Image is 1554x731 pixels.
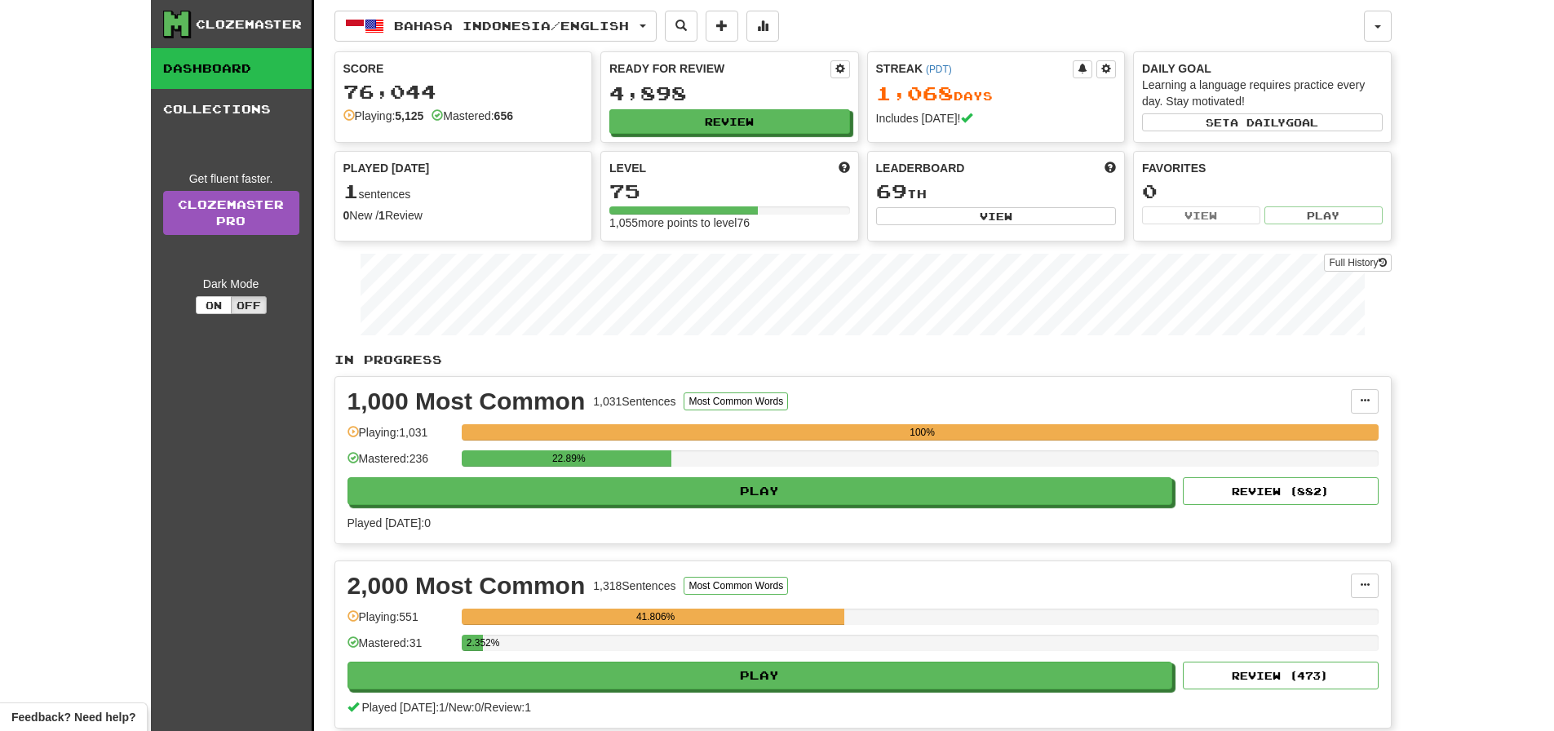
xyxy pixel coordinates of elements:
[394,19,629,33] span: Bahasa Indonesia / English
[593,393,675,410] div: 1,031 Sentences
[876,181,1117,202] div: th
[1183,662,1379,689] button: Review (473)
[1230,117,1286,128] span: a daily
[196,296,232,314] button: On
[876,82,954,104] span: 1,068
[151,89,312,130] a: Collections
[445,701,449,714] span: /
[467,450,671,467] div: 22.89%
[1142,181,1383,202] div: 0
[163,276,299,292] div: Dark Mode
[395,109,423,122] strong: 5,125
[343,209,350,222] strong: 0
[163,171,299,187] div: Get fluent faster.
[876,60,1074,77] div: Streak
[348,635,454,662] div: Mastered: 31
[1142,206,1260,224] button: View
[231,296,267,314] button: Off
[348,450,454,477] div: Mastered: 236
[1142,77,1383,109] div: Learning a language requires practice every day. Stay motivated!
[876,83,1117,104] div: Day s
[467,635,483,651] div: 2.352%
[151,48,312,89] a: Dashboard
[334,11,657,42] button: Bahasa Indonesia/English
[876,110,1117,126] div: Includes [DATE]!
[1264,206,1383,224] button: Play
[467,609,845,625] div: 41.806%
[1105,160,1116,176] span: This week in points, UTC
[343,108,424,124] div: Playing:
[609,109,850,134] button: Review
[343,60,584,77] div: Score
[609,215,850,231] div: 1,055 more points to level 76
[609,83,850,104] div: 4,898
[334,352,1392,368] p: In Progress
[684,577,788,595] button: Most Common Words
[876,207,1117,225] button: View
[1142,113,1383,131] button: Seta dailygoal
[361,701,445,714] span: Played [DATE]: 1
[1183,477,1379,505] button: Review (882)
[348,516,431,529] span: Played [DATE]: 0
[343,82,584,102] div: 76,044
[609,181,850,202] div: 75
[348,609,454,636] div: Playing: 551
[343,181,584,202] div: sentences
[449,701,481,714] span: New: 0
[343,207,584,224] div: New / Review
[196,16,302,33] div: Clozemaster
[343,179,359,202] span: 1
[467,424,1379,441] div: 100%
[11,709,135,725] span: Open feedback widget
[348,662,1173,689] button: Play
[1324,254,1391,272] button: Full History
[706,11,738,42] button: Add sentence to collection
[343,160,430,176] span: Played [DATE]
[480,701,484,714] span: /
[1142,160,1383,176] div: Favorites
[494,109,513,122] strong: 656
[348,477,1173,505] button: Play
[839,160,850,176] span: Score more points to level up
[484,701,531,714] span: Review: 1
[379,209,385,222] strong: 1
[348,574,586,598] div: 2,000 Most Common
[1142,60,1383,77] div: Daily Goal
[876,179,907,202] span: 69
[876,160,965,176] span: Leaderboard
[163,191,299,235] a: ClozemasterPro
[926,64,952,75] a: (PDT)
[432,108,513,124] div: Mastered:
[609,160,646,176] span: Level
[684,392,788,410] button: Most Common Words
[348,424,454,451] div: Playing: 1,031
[593,578,675,594] div: 1,318 Sentences
[609,60,830,77] div: Ready for Review
[746,11,779,42] button: More stats
[665,11,697,42] button: Search sentences
[348,389,586,414] div: 1,000 Most Common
